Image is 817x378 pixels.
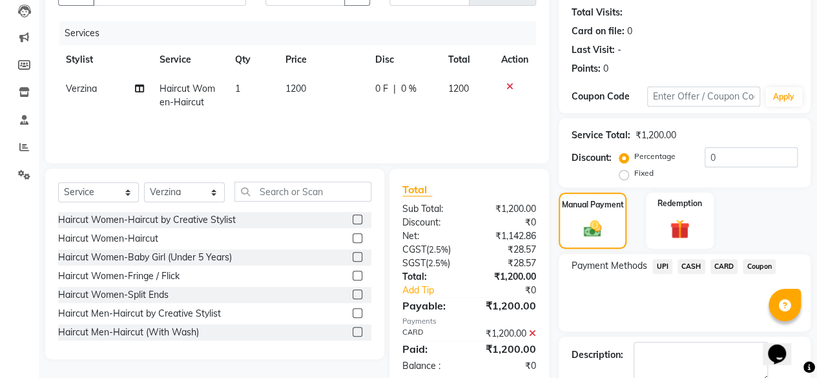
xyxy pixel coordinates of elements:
[469,202,546,216] div: ₹1,200.00
[428,258,448,268] span: 2.5%
[572,259,647,273] span: Payment Methods
[367,45,440,74] th: Disc
[572,90,647,103] div: Coupon Code
[652,259,672,274] span: UPI
[58,213,236,227] div: Haircut Women-Haircut by Creative Stylist
[393,257,470,270] div: ( )
[469,298,546,313] div: ₹1,200.00
[234,182,371,202] input: Search or Scan
[469,327,546,341] div: ₹1,200.00
[469,216,546,229] div: ₹0
[402,244,426,255] span: CGST
[402,183,432,196] span: Total
[375,82,388,96] span: 0 F
[627,25,632,38] div: 0
[572,25,625,38] div: Card on file:
[493,45,536,74] th: Action
[572,151,612,165] div: Discount:
[634,151,676,162] label: Percentage
[664,217,696,241] img: _gift.svg
[393,229,470,243] div: Net:
[278,45,367,74] th: Price
[160,83,215,108] span: Haircut Women-Haircut
[393,202,470,216] div: Sub Total:
[58,232,158,246] div: Haircut Women-Haircut
[66,83,97,94] span: Verzina
[58,307,221,320] div: Haircut Men-Haircut by Creative Stylist
[448,83,469,94] span: 1200
[393,284,482,297] a: Add Tip
[58,288,169,302] div: Haircut Women-Split Ends
[429,244,448,255] span: 2.5%
[235,83,240,94] span: 1
[58,251,232,264] div: Haircut Women-Baby Girl (Under 5 Years)
[765,87,802,107] button: Apply
[710,259,738,274] span: CARD
[58,269,180,283] div: Haircut Women-Fringe / Flick
[657,198,702,209] label: Redemption
[743,259,776,274] span: Coupon
[393,359,470,373] div: Balance :
[58,45,152,74] th: Stylist
[393,216,470,229] div: Discount:
[647,87,760,107] input: Enter Offer / Coupon Code
[636,129,676,142] div: ₹1,200.00
[285,83,306,94] span: 1200
[469,229,546,243] div: ₹1,142.86
[59,21,546,45] div: Services
[393,298,470,313] div: Payable:
[469,257,546,270] div: ₹28.57
[469,359,546,373] div: ₹0
[393,327,470,341] div: CARD
[562,199,624,211] label: Manual Payment
[393,243,470,257] div: ( )
[152,45,227,74] th: Service
[603,62,608,76] div: 0
[402,316,536,327] div: Payments
[763,326,804,365] iframe: chat widget
[58,326,199,339] div: Haircut Men-Haircut (With Wash)
[393,270,470,284] div: Total:
[393,82,396,96] span: |
[402,257,426,269] span: SGST
[482,284,546,297] div: ₹0
[617,43,621,57] div: -
[469,243,546,257] div: ₹28.57
[634,167,654,179] label: Fixed
[469,270,546,284] div: ₹1,200.00
[677,259,705,274] span: CASH
[572,348,623,362] div: Description:
[227,45,278,74] th: Qty
[572,43,615,57] div: Last Visit:
[401,82,417,96] span: 0 %
[572,129,630,142] div: Service Total:
[440,45,493,74] th: Total
[578,218,608,239] img: _cash.svg
[469,341,546,357] div: ₹1,200.00
[572,6,623,19] div: Total Visits:
[572,62,601,76] div: Points:
[393,341,470,357] div: Paid:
